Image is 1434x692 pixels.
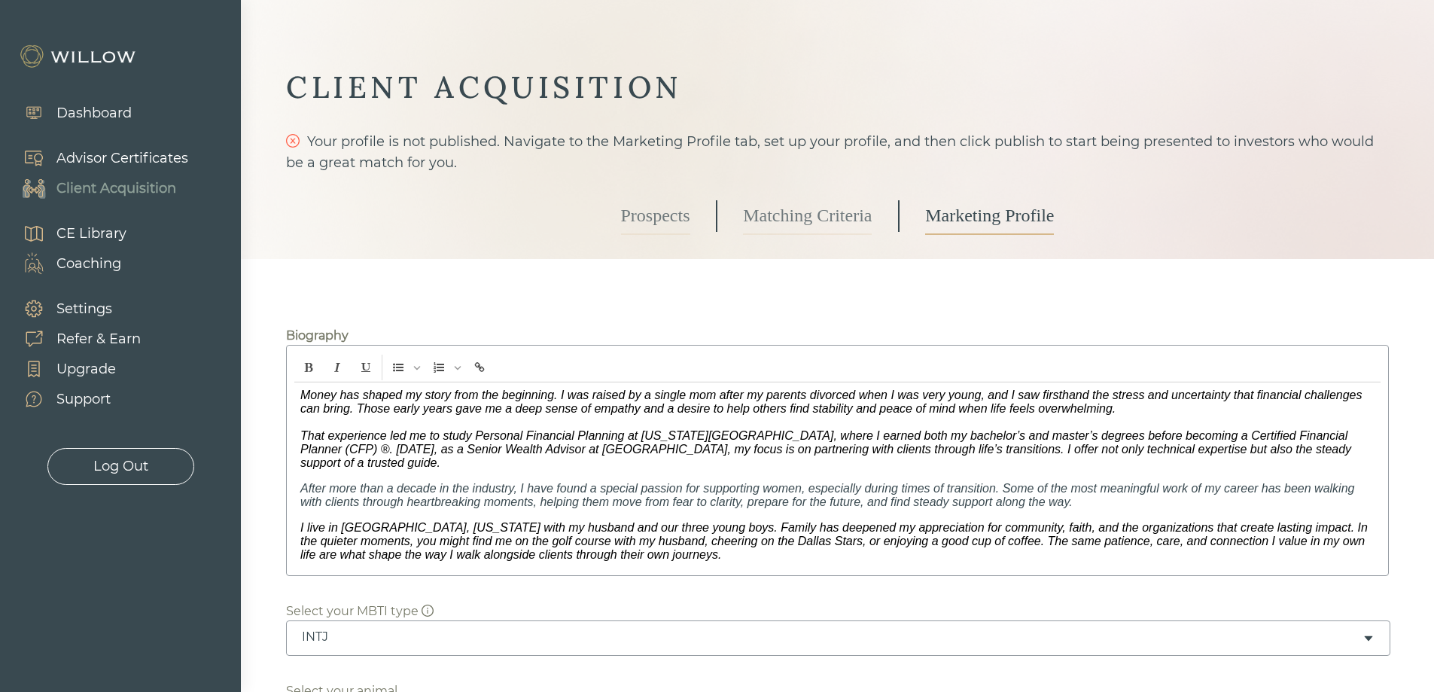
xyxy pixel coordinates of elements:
[621,197,690,235] a: Prospects
[295,355,322,380] span: Bold
[300,429,1351,469] span: That experience led me to study Personal Financial Planning at [US_STATE][GEOGRAPHIC_DATA], where...
[19,44,139,69] img: Willow
[56,103,132,123] div: Dashboard
[8,294,141,324] a: Settings
[8,173,188,203] a: Client Acquisition
[300,482,1354,508] span: After more than a decade in the industry, I have found a special passion for supporting women, es...
[324,355,351,380] span: Italic
[8,248,126,279] a: Coaching
[743,197,872,235] a: Matching Criteria
[56,299,112,319] div: Settings
[56,148,188,169] div: Advisor Certificates
[425,355,464,380] span: Insert Ordered List
[466,355,493,380] span: Insert link
[300,521,1368,561] span: I live in [GEOGRAPHIC_DATA], [US_STATE] with my husband and our three young boys. Family has deep...
[385,355,424,380] span: Insert Unordered List
[925,197,1054,235] a: Marketing Profile
[56,359,116,380] div: Upgrade
[56,389,111,410] div: Support
[8,218,126,248] a: CE Library
[286,327,349,345] div: Biography
[286,131,1389,173] div: Your profile is not published. Navigate to the Marketing Profile tab, set up your profile, and th...
[302,629,1362,645] div: INTJ
[93,456,148,477] div: Log Out
[352,355,379,380] span: Underline
[300,389,1362,415] span: Money has shaped my story from the beginning. I was raised by a single mom after my parents divor...
[56,254,121,274] div: Coaching
[286,134,300,148] span: close-circle
[56,224,126,244] div: CE Library
[8,143,188,173] a: Advisor Certificates
[8,354,141,384] a: Upgrade
[286,68,1389,107] div: CLIENT ACQUISITION
[422,605,434,617] span: info-circle
[56,178,176,199] div: Client Acquisition
[286,604,434,618] span: Select your MBTI type
[8,98,132,128] a: Dashboard
[1362,633,1375,645] span: caret-down
[56,329,141,349] div: Refer & Earn
[8,324,141,354] a: Refer & Earn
